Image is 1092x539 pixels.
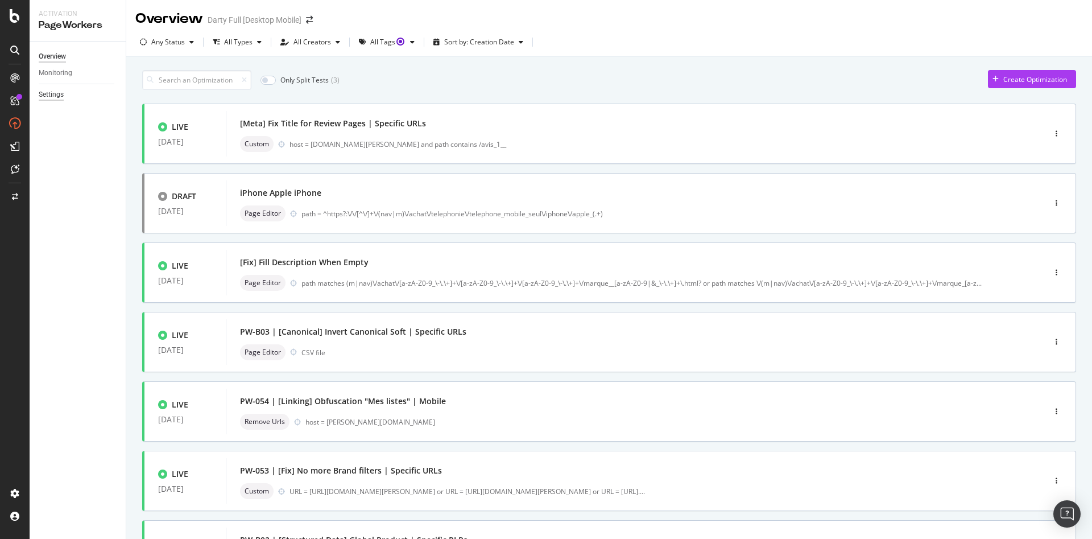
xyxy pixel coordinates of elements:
div: PW-053 | [Fix] No more Brand filters | Specific URLs [240,465,442,476]
div: PW-054 | [Linking] Obfuscation "Mes listes" | Mobile [240,396,446,407]
a: Overview [39,51,118,63]
div: Settings [39,89,64,101]
div: path matches (m|nav)\/achat\/[a-zA-Z0-9_\-\.\+]+\/[a-zA-Z0-9_\-\.\+]+\/[a-zA-Z0-9_\-\.\+]+\/marqu... [301,278,982,288]
div: Overview [39,51,66,63]
span: Custom [245,488,269,495]
div: Domaine: [DOMAIN_NAME] [30,30,129,39]
div: CSV file [301,348,325,357]
img: tab_keywords_by_traffic_grey.svg [131,66,140,75]
div: neutral label [240,136,274,152]
div: arrow-right-arrow-left [306,16,313,24]
div: Only Split Tests [280,75,329,85]
div: Create Optimization [1003,75,1067,84]
div: LIVE [172,121,188,133]
div: Monitoring [39,67,72,79]
div: All Tags [370,39,406,46]
button: All TagsTooltip anchor [354,33,419,51]
div: LIVE [172,399,188,410]
span: ... [640,487,645,496]
div: neutral label [240,344,286,360]
button: Any Status [135,33,198,51]
div: [DATE] [158,137,212,146]
div: Activation [39,9,117,19]
span: ... [977,278,982,288]
span: Page Editor [245,279,281,286]
div: Domaine [60,67,88,75]
img: website_grey.svg [18,30,27,39]
div: [Meta] Fix Title for Review Pages | Specific URLs [240,118,426,129]
button: Create Optimization [988,70,1076,88]
div: URL = [URL][DOMAIN_NAME][PERSON_NAME] or URL = [URL][DOMAIN_NAME][PERSON_NAME] or URL = [URL]. [289,487,645,496]
div: Sort by: Creation Date [444,39,514,46]
div: [Fix] Fill Description When Empty [240,257,369,268]
div: iPhone Apple iPhone [240,187,321,199]
div: [DATE] [158,207,212,216]
div: ( 3 ) [331,75,340,85]
div: Open Intercom Messenger [1053,500,1081,528]
div: Any Status [151,39,185,46]
div: [DATE] [158,276,212,285]
div: host = [DOMAIN_NAME][PERSON_NAME] and path contains /avis_1__ [289,139,996,149]
div: Overview [135,9,203,28]
div: PageWorkers [39,19,117,32]
div: neutral label [240,205,286,221]
div: LIVE [172,468,188,480]
div: Darty Full [Desktop Mobile] [208,14,301,26]
div: neutral label [240,275,286,291]
div: path = ^https?:\/\/[^\/]+\/(nav|m)\/achat\/telephonie\/telephone_mobile_seul\/iphone\/apple_(.+) [301,209,996,219]
div: neutral label [240,483,274,499]
button: All Creators [276,33,345,51]
a: Settings [39,89,118,101]
div: All Creators [293,39,331,46]
div: [DATE] [158,345,212,355]
input: Search an Optimization [142,70,251,90]
div: v 4.0.25 [32,18,56,27]
div: PW-B03 | [Canonical] Invert Canonical Soft | Specific URLs [240,326,466,338]
div: host = [PERSON_NAME][DOMAIN_NAME] [305,417,996,427]
img: logo_orange.svg [18,18,27,27]
div: [DATE] [158,415,212,424]
span: Remove Urls [245,418,285,425]
div: LIVE [172,260,188,271]
div: Mots-clés [143,67,172,75]
div: All Types [224,39,253,46]
div: Tooltip anchor [395,36,406,47]
span: Page Editor [245,210,281,217]
div: [DATE] [158,484,212,493]
button: Sort by: Creation Date [429,33,528,51]
span: Page Editor [245,349,281,356]
div: DRAFT [172,191,196,202]
span: Custom [245,141,269,147]
button: All Types [208,33,266,51]
div: LIVE [172,330,188,341]
img: tab_domain_overview_orange.svg [47,66,56,75]
div: neutral label [240,414,289,430]
a: Monitoring [39,67,118,79]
